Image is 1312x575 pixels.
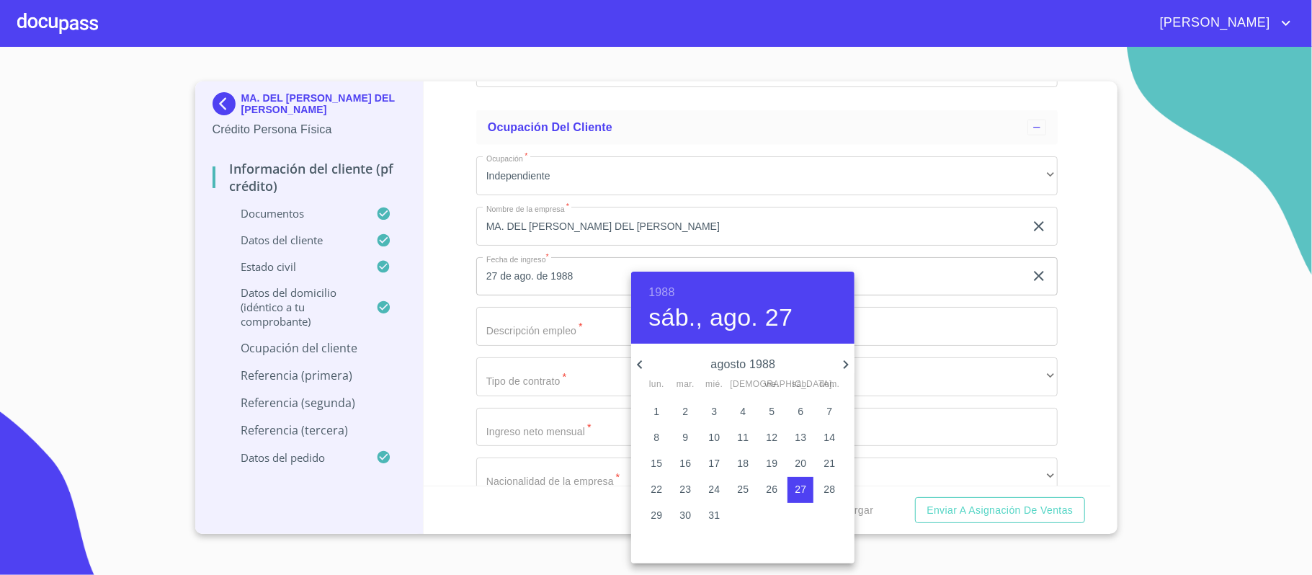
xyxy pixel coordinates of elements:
p: 31 [708,508,720,522]
p: 30 [679,508,691,522]
p: 26 [766,482,777,496]
p: 11 [737,430,749,445]
button: 19 [759,451,785,477]
button: 13 [787,425,813,451]
button: 7 [816,399,842,425]
p: 14 [824,430,835,445]
span: [DEMOGRAPHIC_DATA]. [730,378,756,392]
p: 5 [769,404,775,419]
p: 8 [653,430,659,445]
button: 15 [643,451,669,477]
p: 1 [653,404,659,419]
p: 28 [824,482,835,496]
button: 4 [730,399,756,425]
button: 26 [759,477,785,503]
p: 17 [708,456,720,471]
p: 23 [679,482,691,496]
p: 24 [708,482,720,496]
button: 30 [672,503,698,529]
button: 12 [759,425,785,451]
button: 31 [701,503,727,529]
p: 7 [826,404,832,419]
p: 10 [708,430,720,445]
span: dom. [816,378,842,392]
p: 22 [651,482,662,496]
p: 4 [740,404,746,419]
button: 24 [701,477,727,503]
p: 20 [795,456,806,471]
button: 10 [701,425,727,451]
button: 22 [643,477,669,503]
p: 9 [682,430,688,445]
span: mar. [672,378,698,392]
button: 23 [672,477,698,503]
p: agosto 1988 [648,356,837,373]
span: vie. [759,378,785,392]
p: 3 [711,404,717,419]
span: lun. [643,378,669,392]
p: 6 [798,404,803,419]
button: 3 [701,399,727,425]
button: 20 [787,451,813,477]
button: 9 [672,425,698,451]
button: 2 [672,399,698,425]
button: sáb., ago. 27 [648,303,793,333]
button: 28 [816,477,842,503]
button: 8 [643,425,669,451]
p: 2 [682,404,688,419]
span: mié. [701,378,727,392]
p: 16 [679,456,691,471]
button: 27 [787,477,813,503]
button: 18 [730,451,756,477]
span: sáb. [787,378,813,392]
button: 11 [730,425,756,451]
button: 16 [672,451,698,477]
button: 25 [730,477,756,503]
p: 27 [795,482,806,496]
button: 14 [816,425,842,451]
button: 6 [787,399,813,425]
p: 18 [737,456,749,471]
button: 17 [701,451,727,477]
button: 21 [816,451,842,477]
p: 25 [737,482,749,496]
p: 13 [795,430,806,445]
p: 12 [766,430,777,445]
button: 1 [643,399,669,425]
button: 29 [643,503,669,529]
button: 1988 [648,282,674,303]
button: 5 [759,399,785,425]
p: 19 [766,456,777,471]
p: 21 [824,456,835,471]
p: 15 [651,456,662,471]
p: 29 [651,508,662,522]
